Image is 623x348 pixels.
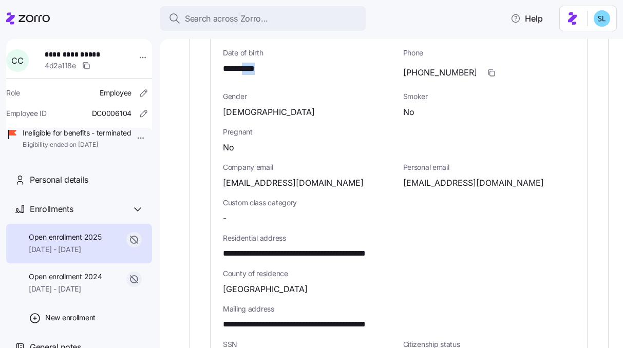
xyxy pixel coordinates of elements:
[92,108,131,119] span: DC0006104
[6,88,20,98] span: Role
[23,141,131,149] span: Eligibility ended on [DATE]
[223,127,575,137] span: Pregnant
[29,232,101,242] span: Open enrollment 2025
[223,141,234,154] span: No
[223,91,395,102] span: Gender
[502,8,551,29] button: Help
[223,198,395,208] span: Custom class category
[403,106,414,119] span: No
[29,284,102,294] span: [DATE] - [DATE]
[223,177,364,189] span: [EMAIL_ADDRESS][DOMAIN_NAME]
[185,12,268,25] span: Search across Zorro...
[223,283,308,296] span: [GEOGRAPHIC_DATA]
[223,48,395,58] span: Date of birth
[29,244,101,255] span: [DATE] - [DATE]
[30,173,88,186] span: Personal details
[6,108,47,119] span: Employee ID
[23,128,131,138] span: Ineligible for benefits - terminated
[223,268,575,279] span: County of residence
[100,88,131,98] span: Employee
[403,66,477,79] span: [PHONE_NUMBER]
[594,10,610,27] img: 7c620d928e46699fcfb78cede4daf1d1
[30,203,73,216] span: Enrollments
[403,177,544,189] span: [EMAIL_ADDRESS][DOMAIN_NAME]
[511,12,543,25] span: Help
[223,162,395,172] span: Company email
[29,272,102,282] span: Open enrollment 2024
[11,56,23,65] span: C C
[223,233,575,243] span: Residential address
[45,313,96,323] span: New enrollment
[223,212,226,225] span: -
[403,162,575,172] span: Personal email
[45,61,76,71] span: 4d2a118e
[223,106,315,119] span: [DEMOGRAPHIC_DATA]
[403,91,575,102] span: Smoker
[403,48,575,58] span: Phone
[223,304,575,314] span: Mailing address
[160,6,366,31] button: Search across Zorro...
